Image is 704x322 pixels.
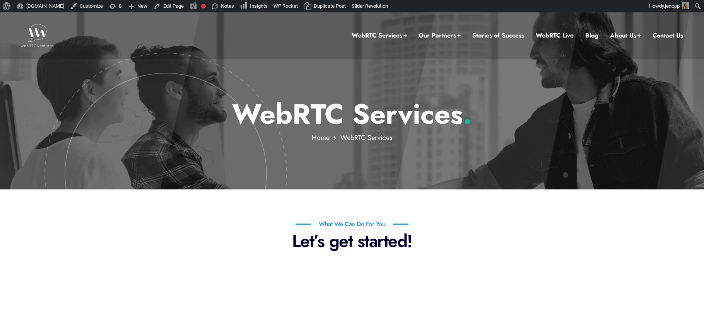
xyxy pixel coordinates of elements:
[536,31,574,41] a: WebRTC Live
[463,94,472,134] span: .
[352,3,388,9] span: Slider Revolution
[610,31,641,41] a: About Us
[126,97,579,131] p: WebRTC Services
[21,24,54,47] img: WebRTC.ventures
[340,133,392,143] span: WebRTC Services
[472,31,524,41] a: Stories of Success
[296,221,408,227] h6: What We Can Do For You
[665,3,680,9] span: jenopp
[585,31,598,41] a: Blog
[352,31,407,41] a: WebRTC Services
[653,31,683,41] a: Contact Us
[201,4,206,9] div: Focus keyphrase not set
[132,230,573,252] p: Let’s get started!
[312,133,330,143] a: Home
[419,31,461,41] a: Our Partners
